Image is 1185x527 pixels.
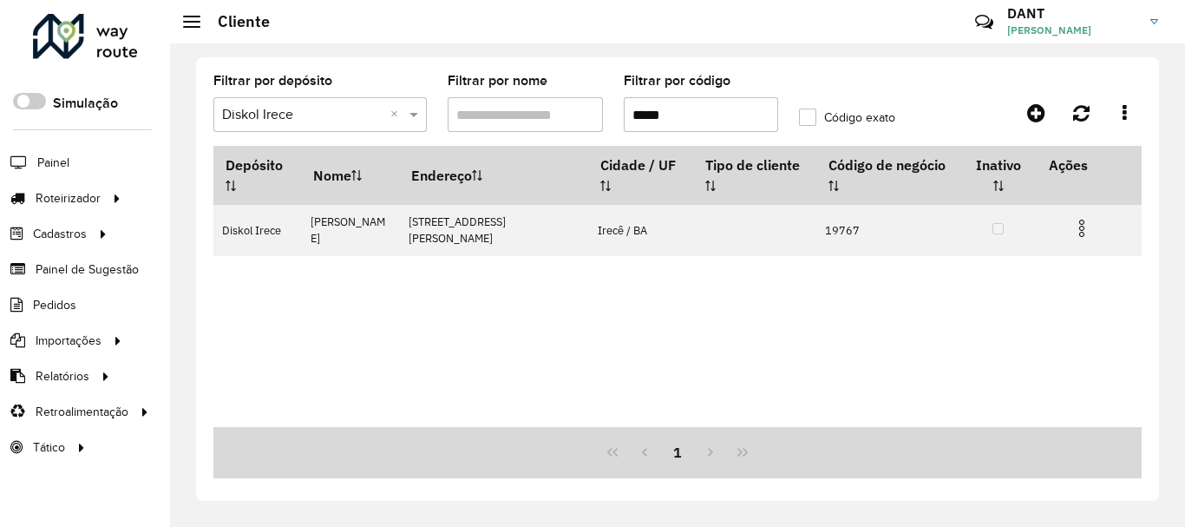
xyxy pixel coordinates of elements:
span: Cadastros [33,225,87,243]
span: Tático [33,438,65,457]
label: Código exato [799,109,895,127]
label: Simulação [53,93,118,114]
span: Painel [37,154,69,172]
label: Filtrar por depósito [213,70,332,91]
span: Relatórios [36,367,89,385]
th: Cidade / UF [588,147,693,205]
th: Inativo [960,147,1037,205]
th: Depósito [213,147,301,205]
td: [STREET_ADDRESS][PERSON_NAME] [399,205,588,256]
span: [PERSON_NAME] [1007,23,1137,38]
button: 1 [661,436,694,469]
td: Irecê / BA [588,205,693,256]
th: Tipo de cliente [693,147,816,205]
td: 19767 [816,205,960,256]
span: Retroalimentação [36,403,128,421]
span: Roteirizador [36,189,101,208]
td: Diskol Irece [213,205,301,256]
span: Clear all [390,104,405,125]
td: [PERSON_NAME] [301,205,399,256]
th: Endereço [399,147,588,205]
h2: Cliente [200,12,270,31]
h3: DANT [1007,5,1137,22]
span: Importações [36,332,101,350]
label: Filtrar por código [624,70,730,91]
label: Filtrar por nome [448,70,547,91]
th: Ações [1037,147,1141,183]
span: Pedidos [33,296,76,314]
a: Contato Rápido [966,3,1003,41]
th: Código de negócio [816,147,960,205]
th: Nome [301,147,399,205]
span: Painel de Sugestão [36,260,139,279]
